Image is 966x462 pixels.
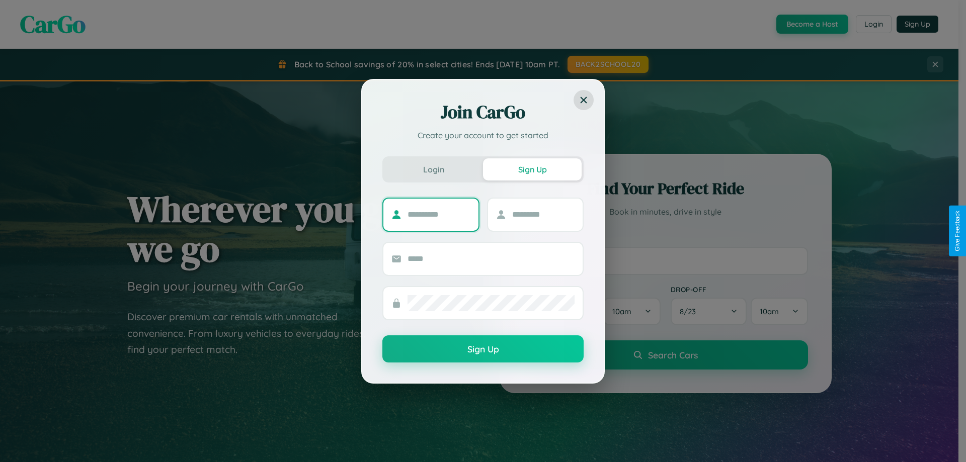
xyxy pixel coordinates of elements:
[382,100,584,124] h2: Join CarGo
[382,129,584,141] p: Create your account to get started
[382,335,584,362] button: Sign Up
[483,158,582,180] button: Sign Up
[954,211,961,251] div: Give Feedback
[384,158,483,180] button: Login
